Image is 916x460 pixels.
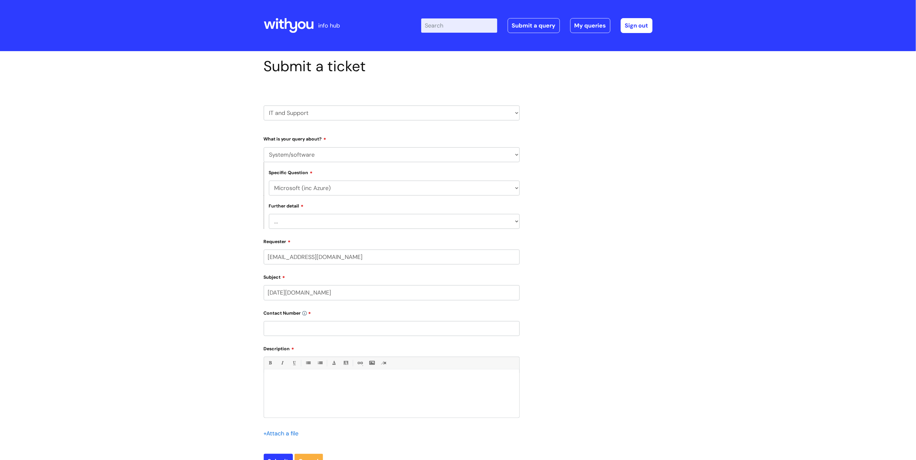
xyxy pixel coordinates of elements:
[269,202,304,209] label: Further detail
[421,18,497,33] input: Search
[508,18,560,33] a: Submit a query
[380,359,388,367] a: Remove formatting (Ctrl-\)
[570,18,610,33] a: My queries
[264,430,267,437] span: +
[421,18,653,33] div: | -
[319,20,340,31] p: info hub
[302,311,307,316] img: info-icon.svg
[264,58,520,75] h1: Submit a ticket
[264,134,520,142] label: What is your query about?
[304,359,312,367] a: • Unordered List (Ctrl-Shift-7)
[264,250,520,264] input: Email
[264,308,520,316] label: Contact Number
[264,237,520,244] label: Requester
[330,359,338,367] a: Font Color
[278,359,286,367] a: Italic (Ctrl-I)
[368,359,376,367] a: Insert Image...
[621,18,653,33] a: Sign out
[264,272,520,280] label: Subject
[316,359,324,367] a: 1. Ordered List (Ctrl-Shift-8)
[266,359,274,367] a: Bold (Ctrl-B)
[342,359,350,367] a: Back Color
[264,428,303,439] div: Attach a file
[264,344,520,352] label: Description
[290,359,298,367] a: Underline(Ctrl-U)
[356,359,364,367] a: Link
[269,169,313,175] label: Specific Question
